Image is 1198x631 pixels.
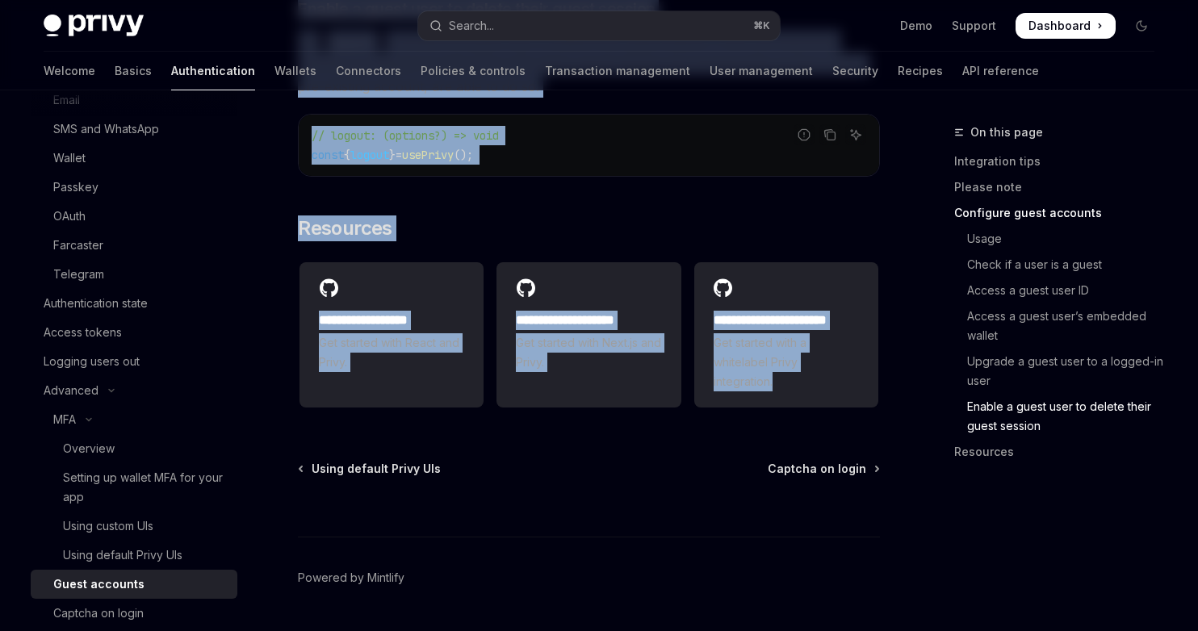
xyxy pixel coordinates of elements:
[31,405,237,434] button: Toggle MFA section
[44,352,140,371] div: Logging users out
[389,148,396,162] span: }
[298,215,392,241] span: Resources
[954,303,1167,349] a: Access a guest user’s embedded wallet
[954,349,1167,394] a: Upgrade a guest user to a logged-in user
[53,178,98,197] div: Passkey
[449,16,494,36] div: Search...
[53,410,76,429] div: MFA
[53,604,144,623] div: Captcha on login
[962,52,1039,90] a: API reference
[900,18,932,34] a: Demo
[53,575,145,594] div: Guest accounts
[53,236,103,255] div: Farcaster
[954,148,1167,174] a: Integration tips
[44,52,95,90] a: Welcome
[31,115,237,144] a: SMS and WhatsApp
[898,52,943,90] a: Recipes
[954,174,1167,200] a: Please note
[1028,18,1091,34] span: Dashboard
[31,318,237,347] a: Access tokens
[421,52,526,90] a: Policies & controls
[768,461,878,477] a: Captcha on login
[44,294,148,313] div: Authentication state
[31,347,237,376] a: Logging users out
[44,323,122,342] div: Access tokens
[952,18,996,34] a: Support
[31,173,237,202] a: Passkey
[31,463,237,512] a: Setting up wallet MFA for your app
[63,468,228,507] div: Setting up wallet MFA for your app
[44,381,98,400] div: Advanced
[819,124,840,145] button: Copy the contents from the code block
[31,512,237,541] a: Using custom UIs
[768,461,866,477] span: Captcha on login
[53,119,159,139] div: SMS and WhatsApp
[63,439,115,458] div: Overview
[954,439,1167,465] a: Resources
[516,333,661,372] span: Get started with Next.js and Privy.
[53,207,86,226] div: OAuth
[63,516,153,536] div: Using custom UIs
[714,333,859,391] span: Get started with a whitelabel Privy integration.
[312,148,344,162] span: const
[312,461,441,477] span: Using default Privy UIs
[31,202,237,231] a: OAuth
[794,124,815,145] button: Report incorrect code
[31,231,237,260] a: Farcaster
[418,11,780,40] button: Open search
[115,52,152,90] a: Basics
[954,200,1167,226] a: Configure guest accounts
[396,148,402,162] span: =
[63,545,182,565] div: Using default Privy UIs
[1129,13,1154,39] button: Toggle dark mode
[545,52,690,90] a: Transaction management
[274,52,316,90] a: Wallets
[954,252,1167,278] a: Check if a user is a guest
[402,148,454,162] span: usePrivy
[312,128,499,143] span: // logout: (options?) => void
[31,376,237,405] button: Toggle Advanced section
[1016,13,1116,39] a: Dashboard
[954,278,1167,303] a: Access a guest user ID
[344,148,350,162] span: {
[350,148,389,162] span: logout
[31,599,237,628] a: Captcha on login
[336,52,401,90] a: Connectors
[31,541,237,570] a: Using default Privy UIs
[710,52,813,90] a: User management
[454,148,473,162] span: ();
[845,124,866,145] button: Ask AI
[319,333,464,372] span: Get started with React and Privy.
[298,570,404,586] a: Powered by Mintlify
[832,52,878,90] a: Security
[31,144,237,173] a: Wallet
[31,434,237,463] a: Overview
[954,394,1167,439] a: Enable a guest user to delete their guest session
[171,52,255,90] a: Authentication
[31,289,237,318] a: Authentication state
[44,15,144,37] img: dark logo
[31,570,237,599] a: Guest accounts
[753,19,770,32] span: ⌘ K
[954,226,1167,252] a: Usage
[31,260,237,289] a: Telegram
[970,123,1043,142] span: On this page
[53,265,104,284] div: Telegram
[53,148,86,168] div: Wallet
[299,461,441,477] a: Using default Privy UIs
